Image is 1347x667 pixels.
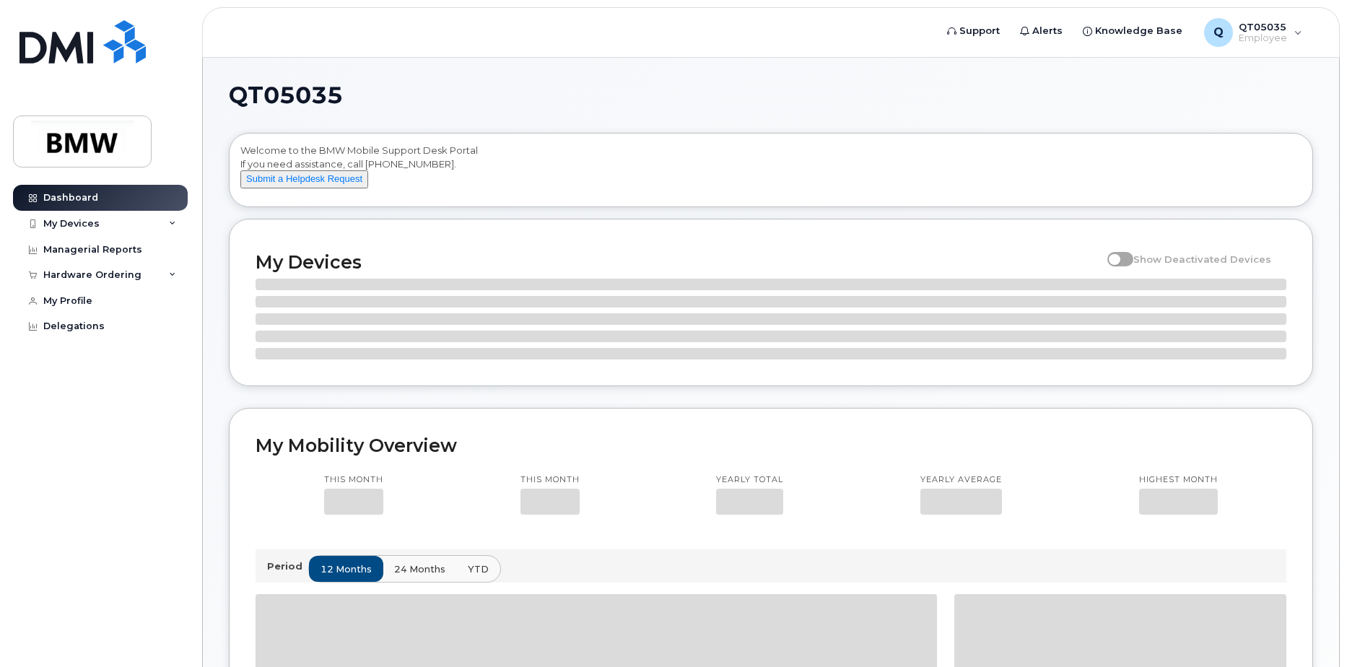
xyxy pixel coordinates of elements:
p: Period [267,559,308,573]
p: This month [520,474,580,486]
span: Show Deactivated Devices [1133,253,1271,265]
p: Yearly total [716,474,783,486]
button: Submit a Helpdesk Request [240,170,368,188]
p: This month [324,474,383,486]
p: Highest month [1139,474,1218,486]
h2: My Devices [256,251,1100,273]
input: Show Deactivated Devices [1107,245,1119,257]
span: 24 months [394,562,445,576]
div: Welcome to the BMW Mobile Support Desk Portal If you need assistance, call [PHONE_NUMBER]. [240,144,1302,201]
span: QT05035 [229,84,343,106]
span: YTD [468,562,489,576]
h2: My Mobility Overview [256,435,1286,456]
a: Submit a Helpdesk Request [240,173,368,184]
p: Yearly average [920,474,1002,486]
